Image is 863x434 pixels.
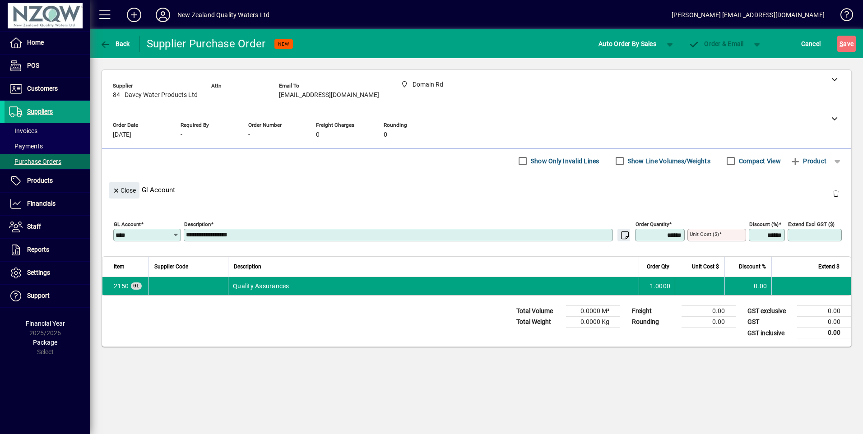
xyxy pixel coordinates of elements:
[5,55,90,77] a: POS
[797,328,851,339] td: 0.00
[233,282,289,291] span: Quality Assurances
[154,262,188,272] span: Supplier Code
[27,246,49,253] span: Reports
[837,36,856,52] button: Save
[112,183,136,198] span: Close
[97,36,132,52] button: Back
[797,306,851,317] td: 0.00
[5,32,90,54] a: Home
[529,157,599,166] label: Show Only Invalid Lines
[27,292,50,299] span: Support
[684,36,748,52] button: Order & Email
[177,8,269,22] div: New Zealand Quality Waters Ltd
[114,262,125,272] span: Item
[9,127,37,134] span: Invoices
[739,262,766,272] span: Discount %
[114,282,129,291] span: Quality Assurances
[594,36,661,52] button: Auto Order By Sales
[749,221,779,227] mat-label: Discount (%)
[5,170,90,192] a: Products
[100,40,130,47] span: Back
[5,285,90,307] a: Support
[9,158,61,165] span: Purchase Orders
[148,7,177,23] button: Profile
[840,40,843,47] span: S
[5,123,90,139] a: Invoices
[120,7,148,23] button: Add
[743,317,797,328] td: GST
[316,131,320,139] span: 0
[27,177,53,184] span: Products
[627,306,682,317] td: Freight
[840,37,854,51] span: ave
[27,223,41,230] span: Staff
[109,182,139,199] button: Close
[834,2,852,31] a: Knowledge Base
[27,85,58,92] span: Customers
[636,221,669,227] mat-label: Order Quantity
[724,277,771,295] td: 0.00
[689,40,744,47] span: Order & Email
[690,231,719,237] mat-label: Unit Cost ($)
[5,154,90,169] a: Purchase Orders
[825,189,847,197] app-page-header-button: Delete
[5,216,90,238] a: Staff
[248,131,250,139] span: -
[818,262,840,272] span: Extend $
[26,320,65,327] span: Financial Year
[5,78,90,100] a: Customers
[27,108,53,115] span: Suppliers
[799,36,823,52] button: Cancel
[5,239,90,261] a: Reports
[113,131,131,139] span: [DATE]
[133,283,139,288] span: GL
[27,269,50,276] span: Settings
[672,8,825,22] div: [PERSON_NAME] [EMAIL_ADDRESS][DOMAIN_NAME]
[33,339,57,346] span: Package
[647,262,669,272] span: Order Qty
[114,221,141,227] mat-label: GL Account
[102,173,851,206] div: Gl Account
[512,306,566,317] td: Total Volume
[27,62,39,69] span: POS
[5,193,90,215] a: Financials
[384,131,387,139] span: 0
[626,157,710,166] label: Show Line Volumes/Weights
[211,92,213,99] span: -
[639,277,675,295] td: 1.0000
[682,306,736,317] td: 0.00
[692,262,719,272] span: Unit Cost $
[5,139,90,154] a: Payments
[801,37,821,51] span: Cancel
[279,92,379,99] span: [EMAIL_ADDRESS][DOMAIN_NAME]
[566,306,620,317] td: 0.0000 M³
[512,317,566,328] td: Total Weight
[184,221,211,227] mat-label: Description
[566,317,620,328] td: 0.0000 Kg
[788,221,835,227] mat-label: Extend excl GST ($)
[743,328,797,339] td: GST inclusive
[234,262,261,272] span: Description
[627,317,682,328] td: Rounding
[113,92,198,99] span: 84 - Davey Water Products Ltd
[107,186,142,194] app-page-header-button: Close
[278,41,289,47] span: NEW
[743,306,797,317] td: GST exclusive
[682,317,736,328] td: 0.00
[27,39,44,46] span: Home
[5,262,90,284] a: Settings
[27,200,56,207] span: Financials
[599,37,656,51] span: Auto Order By Sales
[90,36,140,52] app-page-header-button: Back
[9,143,43,150] span: Payments
[737,157,781,166] label: Compact View
[797,317,851,328] td: 0.00
[181,131,182,139] span: -
[825,182,847,204] button: Delete
[147,37,266,51] div: Supplier Purchase Order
